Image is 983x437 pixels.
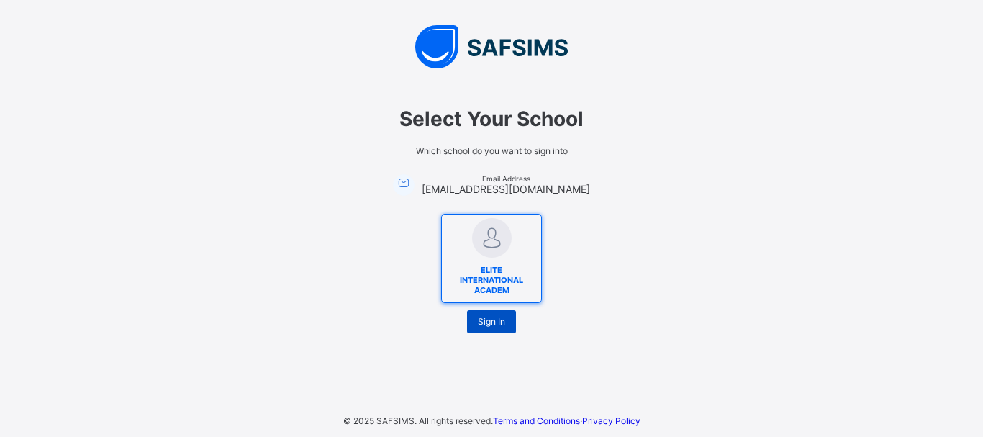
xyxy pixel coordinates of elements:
[582,415,640,426] a: Privacy Policy
[493,415,640,426] span: ·
[422,183,590,195] span: [EMAIL_ADDRESS][DOMAIN_NAME]
[343,415,493,426] span: © 2025 SAFSIMS. All rights reserved.
[290,107,693,131] span: Select Your School
[478,316,505,327] span: Sign In
[448,261,535,299] span: ELITE INTERNATIONAL ACADEM
[276,25,707,68] img: SAFSIMS Logo
[493,415,580,426] a: Terms and Conditions
[290,145,693,156] span: Which school do you want to sign into
[422,174,590,183] span: Email Address
[472,218,512,258] img: ELITE INTERNATIONAL ACADEM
